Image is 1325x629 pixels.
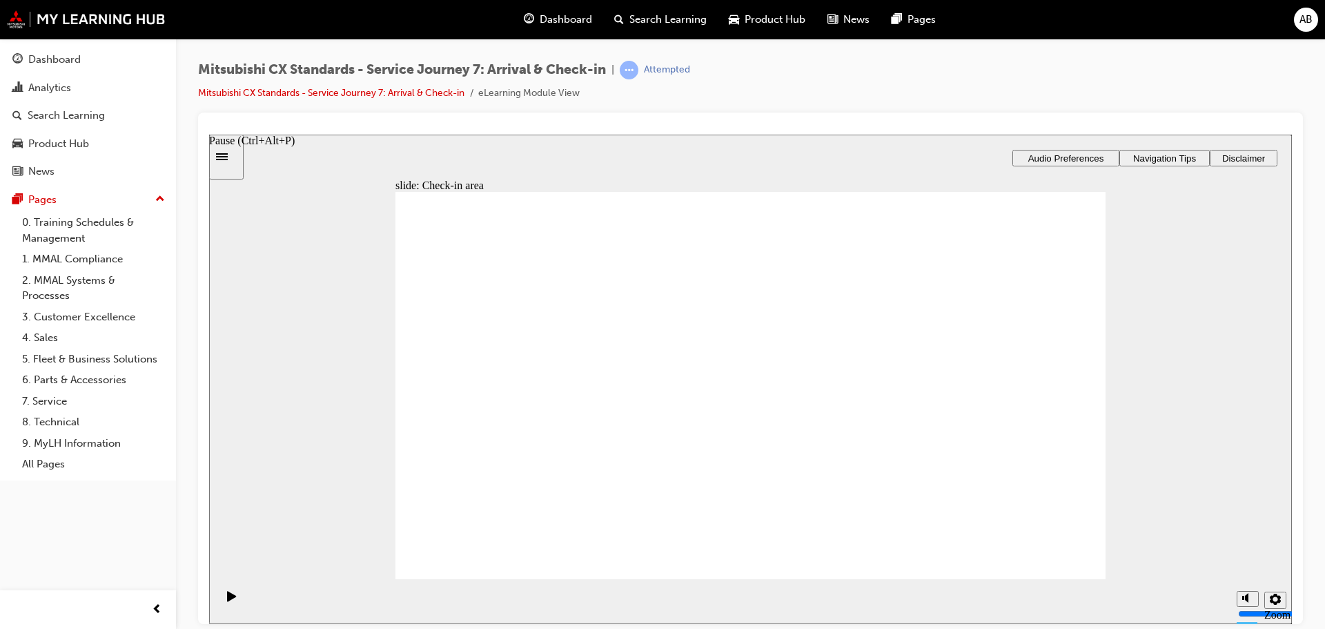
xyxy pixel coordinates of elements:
a: 6. Parts & Accessories [17,369,170,391]
a: Mitsubishi CX Standards - Service Journey 7: Arrival & Check-in [198,87,464,99]
span: Audio Preferences [819,19,895,29]
span: pages-icon [892,11,902,28]
a: search-iconSearch Learning [603,6,718,34]
button: Settings [1055,457,1077,474]
span: news-icon [827,11,838,28]
a: car-iconProduct Hub [718,6,816,34]
span: Dashboard [540,12,592,28]
a: 9. MyLH Information [17,433,170,454]
button: AB [1294,8,1318,32]
span: news-icon [12,166,23,178]
div: Dashboard [28,52,81,68]
a: Product Hub [6,131,170,157]
span: car-icon [729,11,739,28]
a: 0. Training Schedules & Management [17,212,170,249]
label: Zoom to fit [1055,474,1081,511]
a: 2. MMAL Systems & Processes [17,270,170,307]
li: eLearning Module View [478,86,580,101]
span: learningRecordVerb_ATTEMPT-icon [620,61,638,79]
button: Audio Preferences [803,15,910,32]
a: 8. Technical [17,412,170,433]
a: 7. Service [17,391,170,412]
a: Dashboard [6,47,170,72]
div: Search Learning [28,108,105,124]
button: Pages [6,187,170,213]
button: Pause (Ctrl+Alt+P) [7,456,30,479]
span: Navigation Tips [924,19,987,29]
div: Product Hub [28,136,89,152]
span: search-icon [12,110,22,122]
a: pages-iconPages [881,6,947,34]
span: Mitsubishi CX Standards - Service Journey 7: Arrival & Check-in [198,62,606,78]
span: prev-icon [152,601,162,619]
span: Product Hub [745,12,805,28]
a: guage-iconDashboard [513,6,603,34]
span: AB [1299,12,1313,28]
a: news-iconNews [816,6,881,34]
span: guage-icon [12,54,23,66]
a: 1. MMAL Compliance [17,249,170,270]
a: 4. Sales [17,327,170,349]
a: News [6,159,170,184]
input: volume [1029,474,1118,485]
button: Disclaimer [1001,15,1068,32]
img: mmal [7,10,166,28]
span: News [843,12,870,28]
a: All Pages [17,454,170,475]
button: DashboardAnalyticsSearch LearningProduct HubNews [6,44,170,187]
span: search-icon [614,11,624,28]
span: | [611,62,614,78]
div: News [28,164,55,180]
span: Pages [907,12,936,28]
a: 3. Customer Excellence [17,307,170,328]
span: Search Learning [629,12,707,28]
button: Navigation Tips [910,15,1001,32]
span: pages-icon [12,194,23,206]
a: 5. Fleet & Business Solutions [17,349,170,370]
button: Mute (Ctrl+Alt+M) [1028,456,1050,472]
span: Disclaimer [1013,19,1056,29]
div: misc controls [1021,445,1076,490]
a: Analytics [6,75,170,101]
div: Pages [28,192,57,208]
span: chart-icon [12,82,23,95]
a: Search Learning [6,103,170,128]
div: Attempted [644,64,690,77]
span: car-icon [12,138,23,151]
div: Analytics [28,80,71,96]
div: playback controls [7,445,30,490]
span: guage-icon [524,11,534,28]
span: up-icon [155,191,165,209]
